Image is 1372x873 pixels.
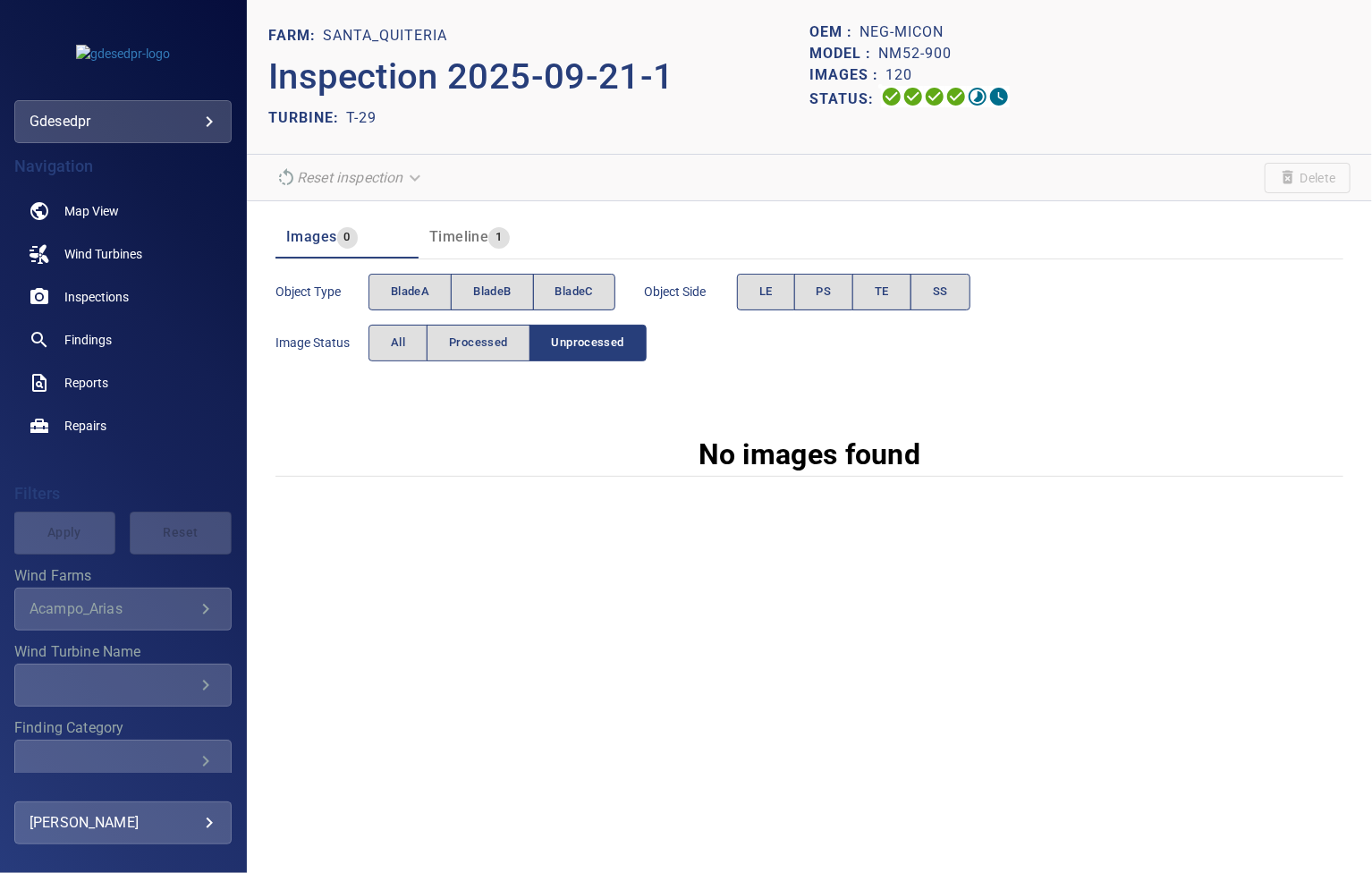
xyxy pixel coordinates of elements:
svg: Selecting 100% [924,86,945,107]
span: Unable to delete the inspection due to your user permissions [1265,163,1351,193]
img: gdesedpr-logo [76,45,170,63]
a: repairs noActive [14,404,232,447]
label: Wind Turbine Name [14,645,232,659]
p: FARM: [268,25,323,47]
button: TE [852,274,911,310]
span: bladeB [473,282,511,302]
div: Reset inspection [268,162,431,193]
a: findings noActive [14,318,232,361]
p: NEG-Micon [860,21,944,43]
p: T-29 [346,107,377,129]
div: gdesedpr [30,107,216,136]
span: LE [759,282,773,302]
button: Unprocessed [529,325,647,361]
div: Wind Farms [14,588,232,631]
div: Finding Category [14,740,232,783]
div: [PERSON_NAME] [30,809,216,837]
span: TE [875,282,889,302]
p: OEM : [809,21,860,43]
p: Model : [809,43,878,64]
span: Findings [64,331,112,349]
p: No images found [699,433,921,476]
p: NM52-900 [878,43,952,64]
button: All [368,325,428,361]
span: Inspections [64,288,129,306]
svg: Matching 16% [967,86,988,107]
button: bladeA [368,274,452,310]
div: Unable to reset the inspection due to your user permissions [268,162,431,193]
button: Processed [427,325,529,361]
button: PS [794,274,854,310]
div: Wind Turbine Name [14,664,232,707]
span: Images [286,228,336,245]
svg: Uploading 100% [881,86,902,107]
div: imageStatus [368,325,647,361]
p: Santa_Quiteria [323,25,447,47]
div: Acampo_Arias [30,600,195,617]
span: bladeC [555,282,593,302]
h4: Navigation [14,157,232,175]
div: gdesedpr [14,100,232,143]
div: objectSide [737,274,970,310]
span: Repairs [64,417,106,435]
span: Wind Turbines [64,245,142,263]
a: inspections noActive [14,275,232,318]
p: Inspection 2025-09-21-1 [268,50,809,104]
span: Object type [275,283,368,301]
svg: Classification 0% [988,86,1010,107]
a: map noActive [14,190,232,233]
span: Reports [64,374,108,392]
span: bladeA [391,282,429,302]
p: Images : [809,64,885,86]
a: windturbines noActive [14,233,232,275]
button: bladeC [533,274,615,310]
span: 1 [488,227,509,248]
svg: ML Processing 100% [945,86,967,107]
span: SS [933,282,948,302]
span: All [391,333,405,353]
span: Image Status [275,334,368,352]
button: bladeB [451,274,533,310]
h4: Filters [14,485,232,503]
span: Object Side [644,283,737,301]
button: LE [737,274,795,310]
span: Map View [64,202,119,220]
span: PS [817,282,832,302]
span: Processed [449,333,507,353]
div: objectType [368,274,615,310]
p: TURBINE: [268,107,346,129]
label: Wind Farms [14,569,232,583]
a: reports noActive [14,361,232,404]
em: Reset inspection [297,169,402,186]
span: Timeline [429,228,488,245]
span: 0 [337,227,358,248]
p: Status: [809,86,881,112]
span: Unprocessed [552,333,624,353]
svg: Data Formatted 100% [902,86,924,107]
p: 120 [885,64,912,86]
button: SS [910,274,970,310]
label: Finding Category [14,721,232,735]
